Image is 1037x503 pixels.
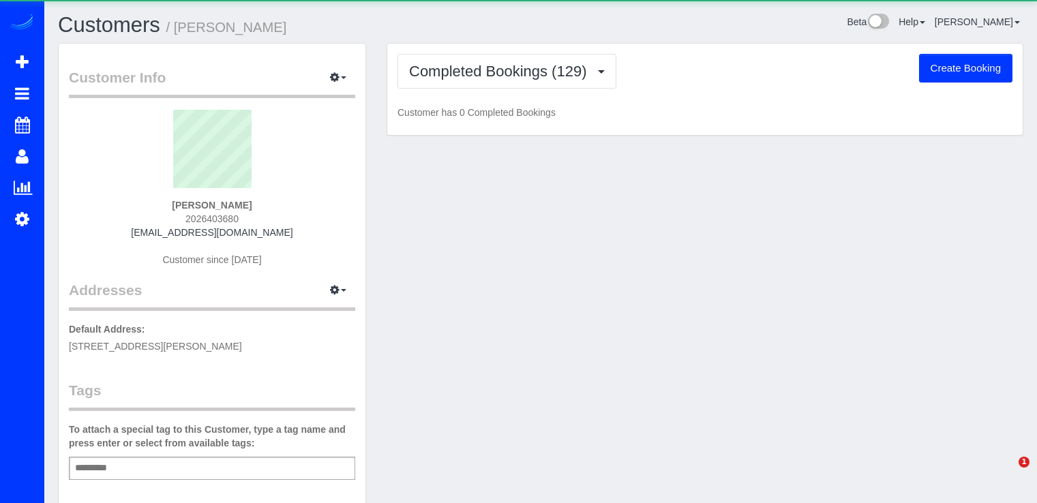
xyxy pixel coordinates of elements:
span: 1 [1019,457,1030,468]
span: 2026403680 [185,213,239,224]
label: To attach a special tag to this Customer, type a tag name and press enter or select from availabl... [69,423,355,450]
button: Create Booking [919,54,1012,82]
label: Default Address: [69,322,145,336]
p: Customer has 0 Completed Bookings [397,106,1012,119]
strong: [PERSON_NAME] [172,200,252,211]
span: Completed Bookings (129) [409,63,593,80]
span: Customer since [DATE] [162,254,261,265]
img: Automaid Logo [8,14,35,33]
a: Beta [847,16,889,27]
span: [STREET_ADDRESS][PERSON_NAME] [69,341,242,352]
legend: Customer Info [69,67,355,98]
a: Customers [58,13,160,37]
small: / [PERSON_NAME] [166,20,287,35]
button: Completed Bookings (129) [397,54,616,89]
a: Help [899,16,925,27]
iframe: Intercom live chat [991,457,1023,489]
a: [PERSON_NAME] [935,16,1020,27]
legend: Tags [69,380,355,411]
a: [EMAIL_ADDRESS][DOMAIN_NAME] [131,227,292,238]
img: New interface [867,14,889,31]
